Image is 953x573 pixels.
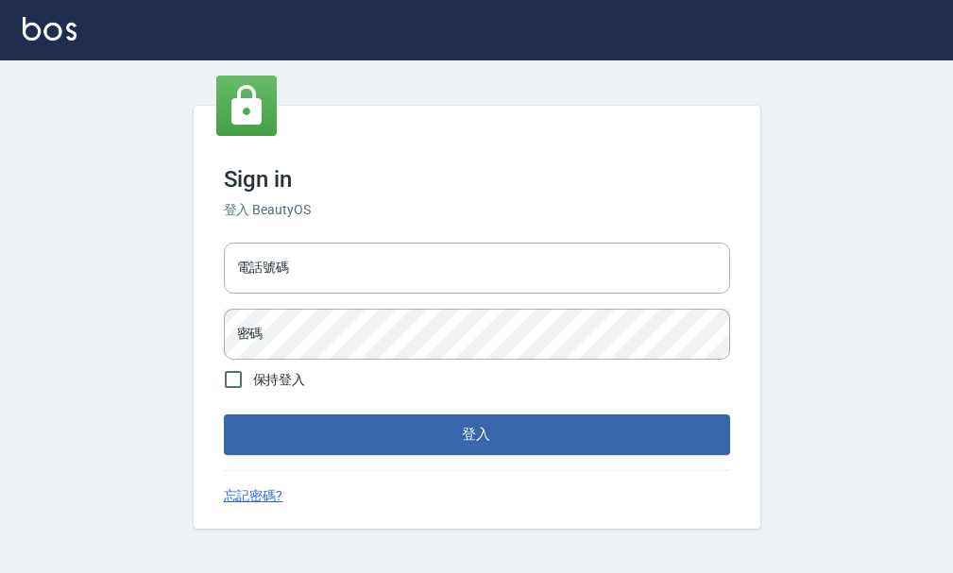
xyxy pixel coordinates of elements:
span: 保持登入 [253,370,306,390]
a: 忘記密碼? [224,486,283,506]
h3: Sign in [224,166,730,193]
img: Logo [23,17,77,41]
button: 登入 [224,414,730,454]
h6: 登入 BeautyOS [224,200,730,220]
